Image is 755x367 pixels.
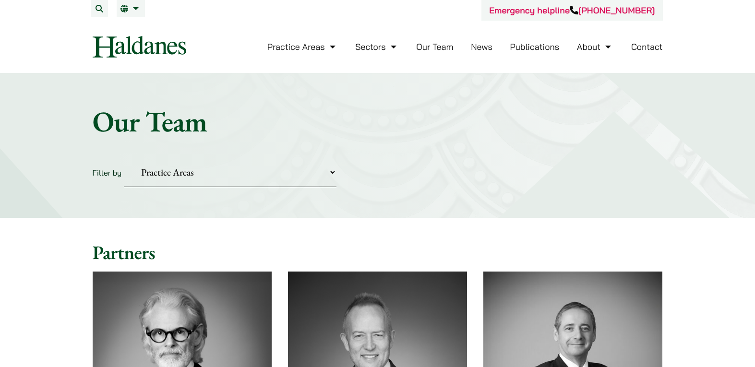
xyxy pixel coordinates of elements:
a: About [577,41,613,52]
a: Sectors [355,41,398,52]
h2: Partners [93,241,663,264]
h1: Our Team [93,104,663,139]
a: Contact [631,41,663,52]
img: Logo of Haldanes [93,36,186,58]
a: Emergency helpline[PHONE_NUMBER] [489,5,655,16]
a: Our Team [416,41,453,52]
a: Practice Areas [267,41,338,52]
a: News [471,41,492,52]
a: Publications [510,41,560,52]
a: EN [120,5,141,12]
label: Filter by [93,168,122,178]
